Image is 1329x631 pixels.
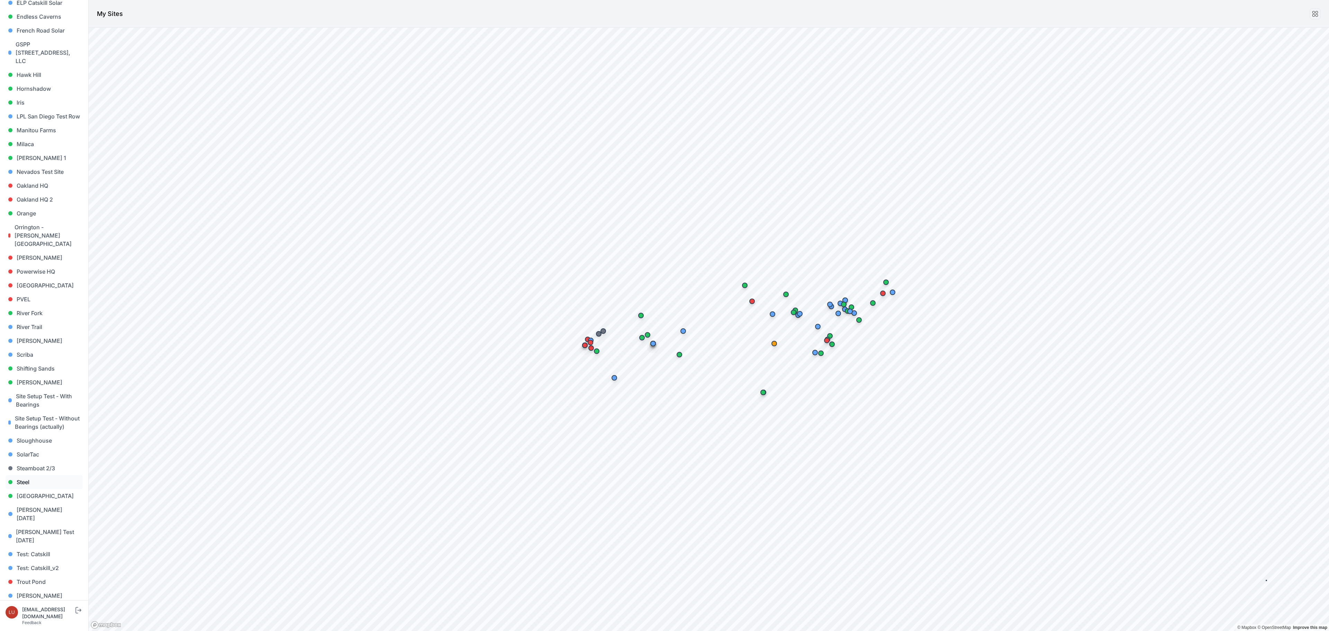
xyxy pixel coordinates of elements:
div: Map marker [852,313,866,327]
a: Orrington - [PERSON_NAME][GEOGRAPHIC_DATA] [6,220,83,251]
div: Map marker [879,275,893,289]
img: luke.beaumont@nevados.solar [6,606,18,619]
a: Oakland HQ 2 [6,193,83,206]
a: Steamboat 2/3 [6,461,83,475]
div: Map marker [578,338,592,352]
div: Map marker [641,328,654,342]
div: Map marker [844,300,858,314]
a: Feedback [22,620,42,625]
a: [PERSON_NAME] 1 [6,151,83,165]
a: OpenStreetMap [1257,625,1291,630]
a: French Road Solar [6,24,83,37]
div: Map marker [672,348,686,362]
div: Map marker [779,287,793,301]
a: Manitou Farms [6,123,83,137]
div: Map marker [843,304,857,318]
div: Map marker [607,371,621,385]
div: Map marker [838,293,852,307]
a: River Trail [6,320,83,334]
div: Map marker [831,306,845,320]
h1: My Sites [97,9,123,19]
a: Map feedback [1293,625,1327,630]
div: Map marker [646,337,660,350]
div: Map marker [823,297,837,311]
a: LPL San Diego Test Row [6,109,83,123]
a: Site Setup Test - Without Bearings (actually) [6,411,83,434]
div: Map marker [876,286,890,300]
a: Test: Catskill [6,547,83,561]
div: Map marker [745,294,759,308]
div: Map marker [823,329,837,343]
div: Map marker [738,278,752,292]
div: Map marker [833,296,847,310]
div: Map marker [866,296,880,310]
a: Milaca [6,137,83,151]
a: Test: Catskill_v2 [6,561,83,575]
a: Mapbox logo [91,621,121,629]
a: Mapbox [1237,625,1256,630]
a: [GEOGRAPHIC_DATA] [6,489,83,503]
a: Orange [6,206,83,220]
div: Map marker [814,346,828,360]
div: Map marker [584,334,598,347]
a: Site Setup Test - With Bearings [6,389,83,411]
div: Map marker [787,305,801,319]
a: [GEOGRAPHIC_DATA] [6,278,83,292]
div: Map marker [837,297,851,311]
a: River Fork [6,306,83,320]
div: Map marker [766,307,779,321]
canvas: Map [89,28,1329,631]
a: [PERSON_NAME] [6,251,83,265]
a: [PERSON_NAME] [6,334,83,348]
a: Nevados Test Site [6,165,83,179]
a: Oakland HQ [6,179,83,193]
a: Hornshadow [6,82,83,96]
a: Hawk Hill [6,68,83,82]
div: Map marker [886,285,899,299]
a: [PERSON_NAME] [6,589,83,603]
a: SolarTac [6,447,83,461]
a: Powerwise HQ [6,265,83,278]
div: Map marker [584,336,597,349]
a: Scriba [6,348,83,362]
div: Map marker [676,324,690,338]
div: Map marker [596,324,610,338]
div: Map marker [635,331,649,345]
a: Endless Caverns [6,10,83,24]
div: [EMAIL_ADDRESS][DOMAIN_NAME] [22,606,74,620]
div: Map marker [592,327,606,341]
a: Sloughhouse [6,434,83,447]
div: Map marker [820,334,834,347]
div: Map marker [811,320,825,334]
div: Map marker [756,385,770,399]
div: Map marker [821,332,834,346]
a: Shifting Sands [6,362,83,375]
div: Map marker [767,337,781,350]
div: Map marker [581,332,595,346]
a: Steel [6,475,83,489]
div: Map marker [808,346,822,359]
a: GSPP [STREET_ADDRESS], LLC [6,37,83,68]
a: PVEL [6,292,83,306]
a: [PERSON_NAME] [6,375,83,389]
div: Map marker [634,309,648,322]
div: Map marker [788,303,802,317]
div: Map marker [793,307,807,321]
a: Iris [6,96,83,109]
a: Trout Pond [6,575,83,589]
a: [PERSON_NAME] Test [DATE] [6,525,83,547]
a: [PERSON_NAME] [DATE] [6,503,83,525]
